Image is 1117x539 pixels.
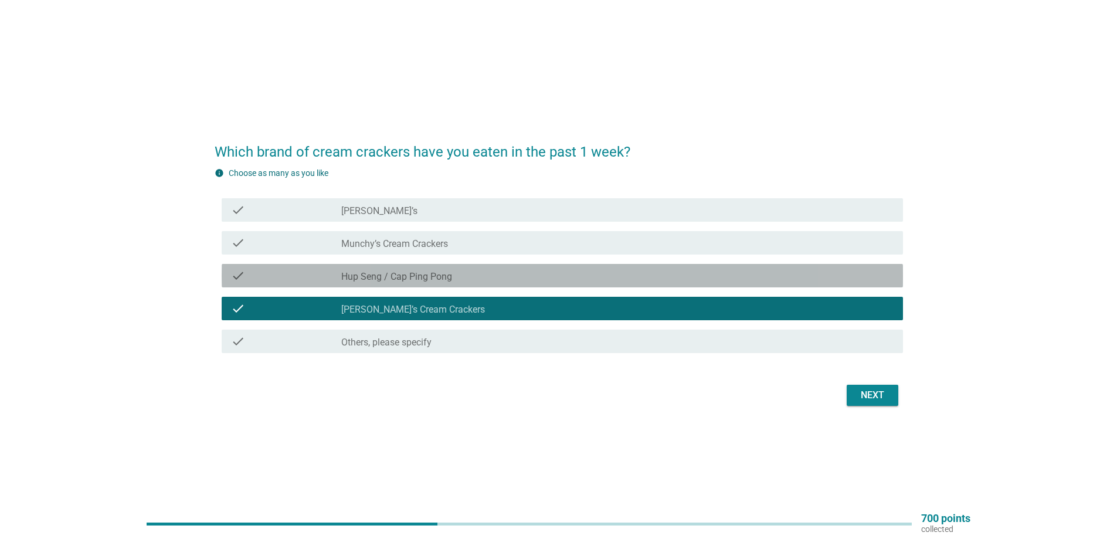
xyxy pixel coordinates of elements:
div: Next [856,388,889,402]
i: check [231,269,245,283]
i: check [231,203,245,217]
label: Munchy’s Cream Crackers [341,238,448,250]
label: [PERSON_NAME]’s [341,205,417,217]
i: check [231,334,245,348]
label: Hup Seng / Cap Ping Pong [341,271,452,283]
h2: Which brand of cream crackers have you eaten in the past 1 week? [215,130,903,162]
label: Choose as many as you like [229,168,328,178]
i: check [231,301,245,316]
p: collected [921,524,970,534]
label: [PERSON_NAME]’s Cream Crackers [341,304,485,316]
p: 700 points [921,513,970,524]
label: Others, please specify [341,337,432,348]
button: Next [847,385,898,406]
i: info [215,168,224,178]
i: check [231,236,245,250]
